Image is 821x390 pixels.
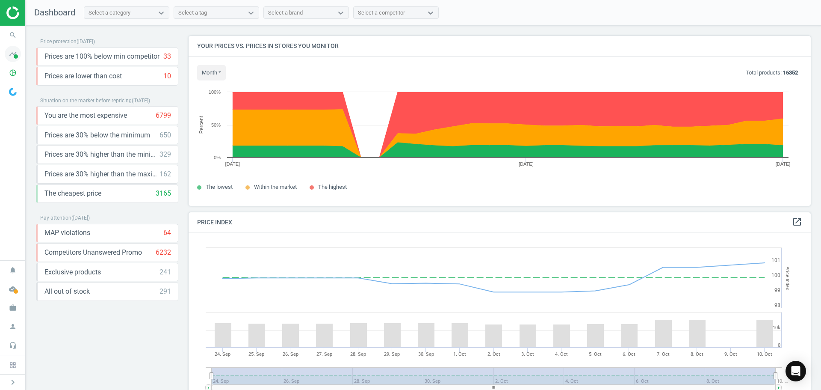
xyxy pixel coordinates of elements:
[44,131,150,140] span: Prices are 30% below the minimum
[44,52,159,61] span: Prices are 100% below min competitor
[777,378,788,384] tspan: 10. …
[487,351,500,357] tspan: 2. Oct
[283,351,298,357] tspan: 26. Sep
[40,215,71,221] span: Pay attention
[211,122,221,128] text: 50%
[206,184,233,190] span: The lowest
[418,351,434,357] tspan: 30. Sep
[77,39,95,45] span: ( [DATE] )
[40,39,77,45] span: Price protection
[5,319,21,335] i: person
[159,287,171,296] div: 291
[521,351,534,357] tspan: 3. Oct
[691,351,703,357] tspan: 8. Oct
[453,351,466,357] tspan: 1. Oct
[156,189,171,198] div: 3165
[268,9,303,17] div: Select a brand
[792,217,802,227] i: open_in_new
[8,377,18,387] i: chevron_right
[248,351,264,357] tspan: 25. Sep
[44,248,142,257] span: Competitors Unanswered Promo
[5,281,21,297] i: cloud_done
[2,377,24,388] button: chevron_right
[773,325,780,330] text: 10k
[786,361,806,381] div: Open Intercom Messenger
[519,161,534,167] tspan: [DATE]
[159,131,171,140] div: 650
[44,150,159,159] span: Prices are 30% higher than the minimum
[771,257,780,263] text: 101
[209,89,221,95] text: 100%
[44,71,122,81] span: Prices are lower than cost
[163,71,171,81] div: 10
[156,248,171,257] div: 6232
[71,215,90,221] span: ( [DATE] )
[44,111,127,120] span: You are the most expensive
[774,287,780,293] text: 99
[40,98,132,104] span: Situation on the market before repricing
[5,27,21,43] i: search
[163,228,171,238] div: 64
[215,351,230,357] tspan: 24. Sep
[44,170,159,179] span: Prices are 30% higher than the maximal
[9,88,17,96] img: wGWNvw8QSZomAAAAABJRU5ErkJggg==
[318,184,347,190] span: The highest
[5,65,21,81] i: pie_chart_outlined
[5,300,21,316] i: work
[189,212,811,232] h4: Price Index
[132,98,150,104] span: ( [DATE] )
[198,116,204,134] tspan: Percent
[159,268,171,277] div: 241
[778,342,780,348] text: 0
[197,65,226,80] button: month
[163,52,171,61] div: 33
[225,161,240,167] tspan: [DATE]
[657,351,670,357] tspan: 7. Oct
[785,266,790,290] tspan: Price Index
[189,36,811,56] h4: Your prices vs. prices in stores you monitor
[34,7,75,18] span: Dashboard
[316,351,332,357] tspan: 27. Sep
[783,69,798,76] b: 16352
[44,228,90,238] span: MAP violations
[5,337,21,354] i: headset_mic
[724,351,737,357] tspan: 9. Oct
[774,302,780,308] text: 98
[771,272,780,278] text: 100
[156,111,171,120] div: 6799
[757,351,772,357] tspan: 10. Oct
[5,262,21,278] i: notifications
[44,189,101,198] span: The cheapest price
[254,184,297,190] span: Within the market
[776,161,791,167] tspan: [DATE]
[623,351,635,357] tspan: 6. Oct
[44,287,90,296] span: All out of stock
[6,6,67,19] img: ajHJNr6hYgQAAAAASUVORK5CYII=
[44,268,101,277] span: Exclusive products
[159,170,171,179] div: 162
[350,351,366,357] tspan: 28. Sep
[555,351,568,357] tspan: 4. Oct
[178,9,207,17] div: Select a tag
[5,46,21,62] i: timeline
[589,351,602,357] tspan: 5. Oct
[358,9,405,17] div: Select a competitor
[384,351,400,357] tspan: 29. Sep
[214,155,221,160] text: 0%
[746,69,798,77] p: Total products:
[89,9,130,17] div: Select a category
[792,217,802,228] a: open_in_new
[159,150,171,159] div: 329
